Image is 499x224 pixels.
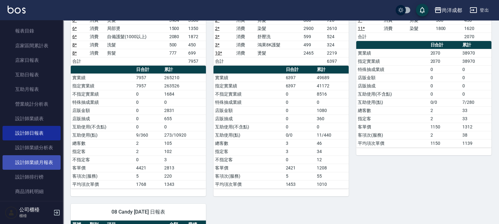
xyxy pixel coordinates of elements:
[356,41,491,148] table: a dense table
[3,53,61,68] a: 店家日報表
[213,98,284,106] td: 特殊抽成業績
[213,8,349,66] table: a dense table
[325,41,349,49] td: 324
[315,180,349,188] td: 1010
[213,123,284,131] td: 互助使用(不含點)
[168,16,187,24] td: 3984
[105,32,168,41] td: 自備護髮(1000以上)
[382,24,408,32] td: 消費
[135,139,163,147] td: 2
[71,90,135,98] td: 不指定實業績
[213,115,284,123] td: 店販抽成
[356,32,382,41] td: 合計
[135,66,163,74] th: 日合計
[71,156,135,164] td: 不指定客
[325,49,349,57] td: 2219
[78,209,198,215] span: 08 Candy [DATE] 日報表
[163,66,206,74] th: 累計
[163,156,206,164] td: 3
[325,24,349,32] td: 2610
[3,184,61,199] a: 商品消耗明細
[163,172,206,180] td: 220
[429,131,461,139] td: 2
[356,131,429,139] td: 客項次(服務)
[3,199,61,213] a: 單一服務項目查詢
[88,49,105,57] td: 消費
[213,147,284,156] td: 指定客
[429,41,461,49] th: 日合計
[213,139,284,147] td: 總客數
[71,180,135,188] td: 平均項次單價
[315,131,349,139] td: 11/440
[213,164,284,172] td: 客單價
[235,41,256,49] td: 消費
[105,41,168,49] td: 洗髮
[434,16,463,24] td: 500
[213,57,235,65] td: 合計
[432,4,465,17] button: 尚洋成都
[163,180,206,188] td: 1343
[105,16,168,24] td: 燙髮
[187,41,206,49] td: 450
[429,74,461,82] td: 0
[408,16,434,24] td: 剪髮
[256,24,302,32] td: 染髮
[135,115,163,123] td: 0
[187,16,206,24] td: 3586
[71,82,135,90] td: 指定實業績
[356,139,429,147] td: 平均項次單價
[429,49,461,57] td: 2070
[71,8,206,66] table: a dense table
[3,38,61,53] a: 店家區間累計表
[461,98,491,106] td: 7/280
[284,139,316,147] td: 3
[187,49,206,57] td: 699
[463,24,491,32] td: 1620
[284,66,316,74] th: 日合計
[135,123,163,131] td: 0
[71,98,135,106] td: 特殊抽成業績
[325,32,349,41] td: 524
[19,213,51,219] p: 櫃檯
[284,106,316,115] td: 0
[429,115,461,123] td: 2
[213,131,284,139] td: 互助使用(點)
[163,164,206,172] td: 2813
[88,41,105,49] td: 消費
[356,98,429,106] td: 互助使用(點)
[315,139,349,147] td: 46
[434,24,463,32] td: 1800
[213,74,284,82] td: 實業績
[71,106,135,115] td: 店販金額
[461,57,491,65] td: 38970
[429,65,461,74] td: 0
[315,90,349,98] td: 8516
[135,180,163,188] td: 1768
[284,98,316,106] td: 0
[284,115,316,123] td: 0
[168,24,187,32] td: 1500
[429,139,461,147] td: 1150
[461,106,491,115] td: 33
[315,74,349,82] td: 49689
[3,155,61,170] a: 設計師業績月報表
[19,207,51,213] h5: 公司櫃檯
[135,172,163,180] td: 5
[213,90,284,98] td: 不指定實業績
[461,41,491,49] th: 累計
[135,131,163,139] td: 9/360
[429,57,461,65] td: 2070
[382,16,408,24] td: 消費
[315,115,349,123] td: 360
[461,90,491,98] td: 0
[461,123,491,131] td: 1312
[429,82,461,90] td: 0
[284,147,316,156] td: 3
[463,32,491,41] td: 2070
[315,106,349,115] td: 1080
[256,49,302,57] td: 燙髮
[213,82,284,90] td: 指定實業績
[325,16,349,24] td: 720
[284,180,316,188] td: 1453
[429,98,461,106] td: 0/0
